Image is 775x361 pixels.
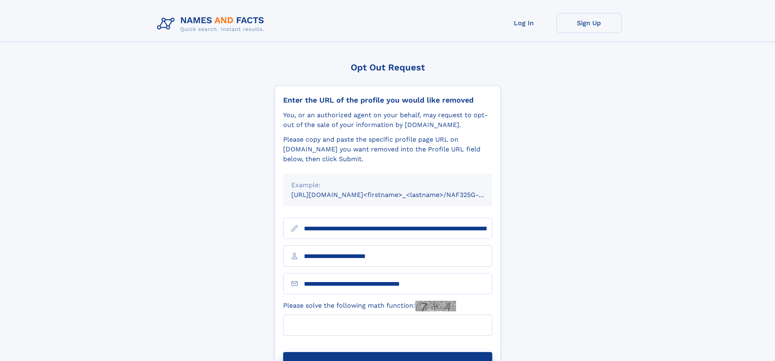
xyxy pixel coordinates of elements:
small: [URL][DOMAIN_NAME]<firstname>_<lastname>/NAF325G-xxxxxxxx [291,191,508,199]
div: Opt Out Request [275,62,501,72]
a: Sign Up [557,13,622,33]
a: Log In [491,13,557,33]
div: Please copy and paste the specific profile page URL on [DOMAIN_NAME] you want removed into the Pr... [283,135,492,164]
label: Please solve the following math function: [283,301,456,311]
div: Example: [291,180,484,190]
div: You, or an authorized agent on your behalf, may request to opt-out of the sale of your informatio... [283,110,492,130]
img: Logo Names and Facts [154,13,271,35]
div: Enter the URL of the profile you would like removed [283,96,492,105]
